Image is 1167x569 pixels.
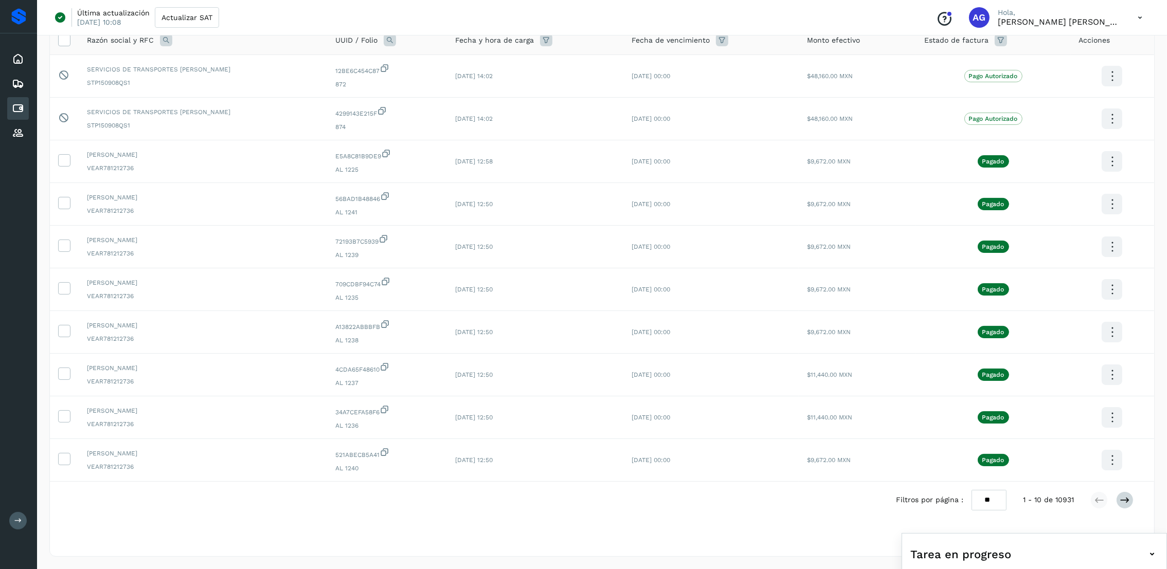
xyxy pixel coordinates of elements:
span: [DATE] 00:00 [632,158,670,165]
span: [DATE] 12:50 [455,456,493,464]
span: [DATE] 00:00 [632,72,670,80]
button: Actualizar SAT [155,7,219,28]
span: Razón social y RFC [87,35,154,46]
span: $9,672.00 MXN [807,200,851,208]
span: [PERSON_NAME] [87,406,319,415]
span: $11,440.00 MXN [807,414,852,421]
div: Embarques [7,72,29,95]
span: [DATE] 00:00 [632,371,670,378]
span: [PERSON_NAME] [87,278,319,287]
span: VEAR781212736 [87,419,319,429]
p: Pago Autorizado [969,115,1018,122]
span: 709CDBF94C74 [335,277,439,289]
span: VEAR781212736 [87,206,319,215]
p: Abigail Gonzalez Leon [998,17,1121,27]
span: Estado de factura [924,35,989,46]
span: SERVICIOS DE TRANSPORTES [PERSON_NAME] [87,65,319,74]
span: Filtros por página : [896,494,963,505]
div: Cuentas por pagar [7,97,29,120]
span: STP150908QS1 [87,121,319,130]
span: [DATE] 00:00 [632,414,670,421]
span: $11,440.00 MXN [807,371,852,378]
p: Pagado [982,456,1004,464]
span: [DATE] 12:58 [455,158,493,165]
p: [DATE] 10:08 [77,17,121,27]
span: [DATE] 00:00 [632,200,670,208]
p: Pagado [982,371,1004,378]
p: Pago Autorizado [969,72,1018,80]
span: 1 - 10 de 10931 [1023,494,1074,505]
span: AL 1236 [335,421,439,430]
span: $48,160.00 MXN [807,115,853,122]
p: Pagado [982,328,1004,336]
span: 874 [335,122,439,132]
span: AL 1240 [335,464,439,473]
span: UUID / Folio [335,35,378,46]
span: AL 1241 [335,208,439,217]
span: Monto efectivo [807,35,860,46]
p: Pagado [982,243,1004,250]
span: 4CDA65F48610 [335,362,439,374]
span: 521ABECB5A41 [335,447,439,460]
span: 4299143E215F [335,106,439,118]
span: [PERSON_NAME] [87,321,319,330]
p: Pagado [982,158,1004,165]
span: [DATE] 14:02 [455,72,493,80]
div: Proveedores [7,122,29,144]
span: AL 1238 [335,336,439,345]
span: $9,672.00 MXN [807,158,851,165]
span: [DATE] 12:50 [455,328,493,336]
span: [PERSON_NAME] [87,449,319,458]
div: Inicio [7,48,29,70]
span: STP150908QS1 [87,78,319,87]
span: [DATE] 14:02 [455,115,493,122]
span: [DATE] 12:50 [455,286,493,293]
span: [PERSON_NAME] [87,150,319,159]
span: $9,672.00 MXN [807,456,851,464]
span: AL 1239 [335,250,439,260]
span: $48,160.00 MXN [807,72,853,80]
p: Última actualización [77,8,150,17]
span: SERVICIOS DE TRANSPORTES [PERSON_NAME] [87,107,319,117]
span: [PERSON_NAME] [87,193,319,202]
span: 56BAD1B48846 [335,191,439,204]
span: VEAR781212736 [87,462,319,471]
span: A13822ABBBFB [335,319,439,332]
span: [DATE] 00:00 [632,456,670,464]
span: [DATE] 12:50 [455,371,493,378]
span: Actualizar SAT [161,14,212,21]
p: Pagado [982,200,1004,208]
span: VEAR781212736 [87,163,319,173]
span: 12BE6C454C87 [335,63,439,76]
div: Tarea en progreso [910,542,1158,566]
span: AL 1225 [335,165,439,174]
span: Fecha de vencimiento [632,35,710,46]
span: 872 [335,80,439,89]
p: Pagado [982,414,1004,421]
span: VEAR781212736 [87,249,319,258]
span: Acciones [1079,35,1110,46]
span: [DATE] 12:50 [455,243,493,250]
p: Pagado [982,286,1004,293]
span: $9,672.00 MXN [807,328,851,336]
span: [DATE] 00:00 [632,286,670,293]
span: $9,672.00 MXN [807,286,851,293]
span: VEAR781212736 [87,334,319,343]
span: 72193B7C5939 [335,234,439,246]
span: AL 1237 [335,378,439,388]
span: [PERSON_NAME] [87,363,319,373]
span: 34A7CEFA58F6 [335,405,439,417]
span: Tarea en progreso [910,546,1011,563]
span: [DATE] 12:50 [455,414,493,421]
span: [DATE] 12:50 [455,200,493,208]
span: [DATE] 00:00 [632,243,670,250]
span: VEAR781212736 [87,291,319,301]
span: VEAR781212736 [87,377,319,386]
span: [DATE] 00:00 [632,115,670,122]
span: Fecha y hora de carga [455,35,534,46]
span: [DATE] 00:00 [632,328,670,336]
span: E5A8C81B9DE9 [335,149,439,161]
span: [PERSON_NAME] [87,235,319,245]
span: $9,672.00 MXN [807,243,851,250]
span: AL 1235 [335,293,439,302]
